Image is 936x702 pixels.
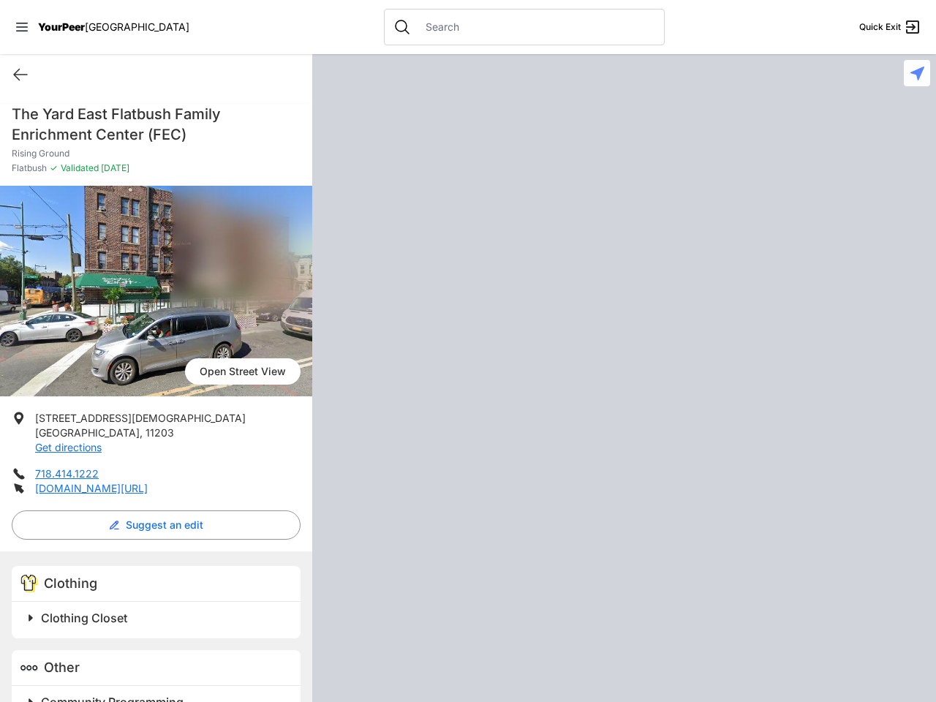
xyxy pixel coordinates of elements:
span: Flatbush [12,162,47,174]
span: Clothing Closet [41,611,127,625]
h1: The Yard East Flatbush Family Enrichment Center (FEC) [12,104,301,145]
span: [GEOGRAPHIC_DATA] [85,20,189,33]
p: Rising Ground [12,148,301,159]
a: YourPeer[GEOGRAPHIC_DATA] [38,23,189,31]
span: [GEOGRAPHIC_DATA] [35,426,140,439]
span: Quick Exit [859,21,901,33]
a: Quick Exit [859,18,921,36]
span: Suggest an edit [126,518,203,532]
span: [DATE] [99,162,129,173]
span: Open Street View [185,358,301,385]
input: Search [417,20,655,34]
span: ✓ [50,162,58,174]
a: [DOMAIN_NAME][URL] [35,482,148,494]
a: Get directions [35,441,102,453]
span: [STREET_ADDRESS][DEMOGRAPHIC_DATA] [35,412,246,424]
span: Other [44,660,80,675]
span: YourPeer [38,20,85,33]
span: , [140,426,143,439]
span: Clothing [44,575,97,591]
span: Validated [61,162,99,173]
button: Suggest an edit [12,510,301,540]
a: 718.414.1222 [35,467,99,480]
span: 11203 [146,426,174,439]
